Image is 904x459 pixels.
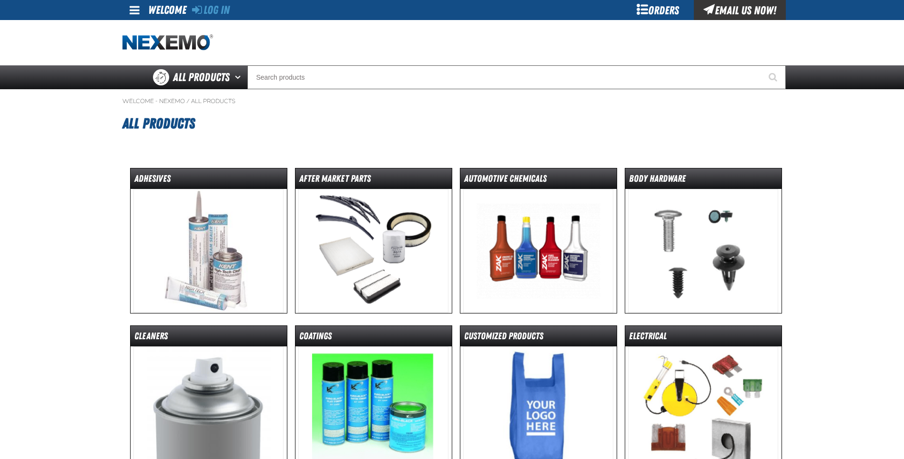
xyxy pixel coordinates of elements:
img: Adhesives [133,189,284,313]
a: Welcome - Nexemo [122,97,185,105]
dt: Electrical [625,330,782,346]
dt: After Market Parts [295,172,452,189]
img: Automotive Chemicals [463,189,613,313]
span: All Products [173,69,230,86]
a: Home [122,34,213,51]
dt: Automotive Chemicals [460,172,617,189]
nav: Breadcrumbs [122,97,782,105]
span: / [186,97,190,105]
dt: Cleaners [131,330,287,346]
img: After Market Parts [298,189,448,313]
a: Adhesives [130,168,287,313]
dt: Body Hardware [625,172,782,189]
button: Open All Products pages [232,65,247,89]
button: Start Searching [762,65,786,89]
img: Nexemo logo [122,34,213,51]
img: Body Hardware [628,189,778,313]
a: Log In [192,3,230,17]
h1: All Products [122,111,782,136]
a: Body Hardware [625,168,782,313]
dt: Adhesives [131,172,287,189]
a: All Products [191,97,235,105]
input: Search [247,65,786,89]
dt: Customized Products [460,330,617,346]
a: After Market Parts [295,168,452,313]
dt: Coatings [295,330,452,346]
a: Automotive Chemicals [460,168,617,313]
